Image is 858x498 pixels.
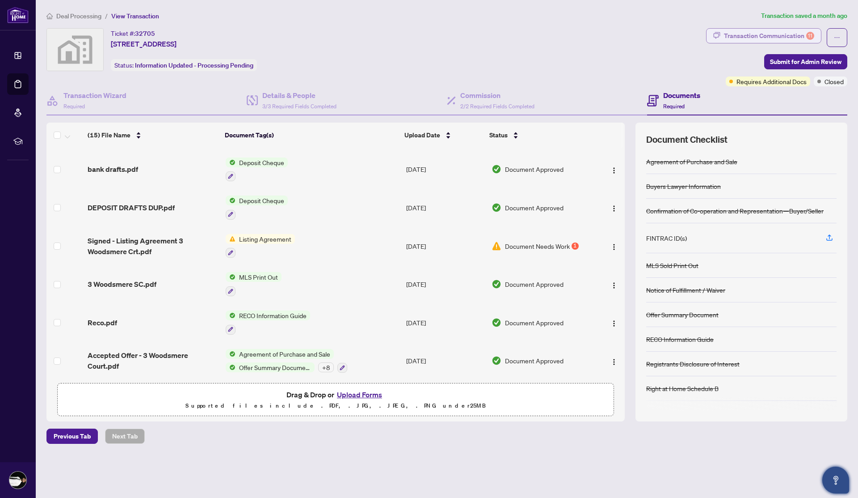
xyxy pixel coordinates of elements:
span: RECO Information Guide [236,311,310,320]
span: Drag & Drop or [286,389,385,400]
button: Logo [607,353,621,368]
div: Status: [111,59,257,71]
span: Signed - Listing Agreement 3 Woodsmere Crt.pdf [88,235,219,257]
span: 2/2 Required Fields Completed [460,103,534,110]
p: Supported files include .PDF, .JPG, .JPEG, .PNG under 25 MB [63,400,608,411]
td: [DATE] [403,188,488,227]
span: Document Needs Work [505,241,570,251]
img: Document Status [492,279,501,289]
div: + 8 [318,362,334,372]
span: Upload Date [404,130,440,140]
div: Registrants Disclosure of Interest [646,359,740,369]
div: RECO Information Guide [646,334,714,344]
td: [DATE] [403,342,488,380]
span: Required [63,103,85,110]
td: [DATE] [403,227,488,265]
img: Document Status [492,241,501,251]
span: Information Updated - Processing Pending [135,61,253,69]
span: 3 Woodsmere SC.pdf [88,279,156,289]
img: Status Icon [226,157,236,167]
span: View Transaction [111,12,159,20]
button: Open asap [822,467,849,494]
span: Agreement of Purchase and Sale [236,349,334,359]
div: Confirmation of Co-operation and Representation—Buyer/Seller [646,206,824,216]
span: Reco.pdf [88,317,117,328]
h4: Documents [663,90,700,101]
div: Buyers Lawyer Information [646,181,721,191]
span: bank drafts.pdf [88,164,138,175]
img: Logo [610,358,618,366]
th: Upload Date [401,123,486,148]
article: Transaction saved a month ago [761,11,847,21]
img: Document Status [492,356,501,366]
button: Transaction Communication11 [706,28,821,43]
button: Previous Tab [46,429,98,444]
img: Status Icon [226,234,236,244]
span: Deposit Cheque [236,196,288,205]
img: Logo [610,205,618,212]
button: Upload Forms [334,389,385,400]
button: Logo [607,200,621,215]
span: Accepted Offer - 3 Woodsmere Court.pdf [88,350,219,371]
div: MLS Sold Print Out [646,260,698,270]
button: Status IconDeposit Cheque [226,157,288,182]
img: Logo [610,167,618,174]
span: Deposit Cheque [236,157,288,167]
img: Status Icon [226,272,236,282]
img: Status Icon [226,196,236,205]
h4: Commission [460,90,534,101]
button: Status IconListing Agreement [226,234,295,258]
span: Offer Summary Document [236,362,315,372]
img: Status Icon [226,311,236,320]
span: Submit for Admin Review [770,55,841,69]
button: Logo [607,239,621,253]
h4: Details & People [262,90,336,101]
div: Right at Home Schedule B [646,383,719,393]
div: Notice of Fulfillment / Waiver [646,285,725,295]
th: (15) File Name [84,123,221,148]
button: Status IconMLS Print Out [226,272,282,296]
span: MLS Print Out [236,272,282,282]
span: DEPOSIT DRAFTS DUP.pdf [88,202,175,213]
td: [DATE] [403,150,488,189]
button: Status IconDeposit Cheque [226,196,288,220]
img: Document Status [492,318,501,328]
div: 11 [806,32,814,40]
div: Transaction Communication [724,29,814,43]
h4: Transaction Wizard [63,90,126,101]
img: Document Status [492,203,501,213]
th: Status [486,123,592,148]
span: Document Approved [505,356,564,366]
button: Logo [607,315,621,330]
img: svg%3e [47,29,103,71]
button: Next Tab [105,429,145,444]
span: (15) File Name [88,130,130,140]
span: 32705 [135,30,155,38]
button: Submit for Admin Review [764,54,847,69]
span: Document Approved [505,164,564,174]
span: Document Approved [505,279,564,289]
span: Listing Agreement [236,234,295,244]
th: Document Tag(s) [221,123,401,148]
td: [DATE] [403,303,488,342]
img: Logo [610,320,618,327]
img: Logo [610,243,618,251]
img: Logo [610,282,618,289]
img: Status Icon [226,362,236,372]
img: Document Status [492,164,501,174]
span: ellipsis [834,34,840,41]
div: Agreement of Purchase and Sale [646,157,737,166]
span: 3/3 Required Fields Completed [262,103,336,110]
span: [STREET_ADDRESS] [111,38,177,49]
button: Logo [607,162,621,176]
img: Profile Icon [9,472,26,489]
button: Status IconAgreement of Purchase and SaleStatus IconOffer Summary Document+8 [226,349,347,373]
li: / [105,11,108,21]
img: Status Icon [226,349,236,359]
span: Document Checklist [646,133,728,146]
span: Required [663,103,685,110]
div: 1 [572,243,579,250]
span: Document Approved [505,203,564,213]
td: [DATE] [403,265,488,303]
img: logo [7,7,29,23]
